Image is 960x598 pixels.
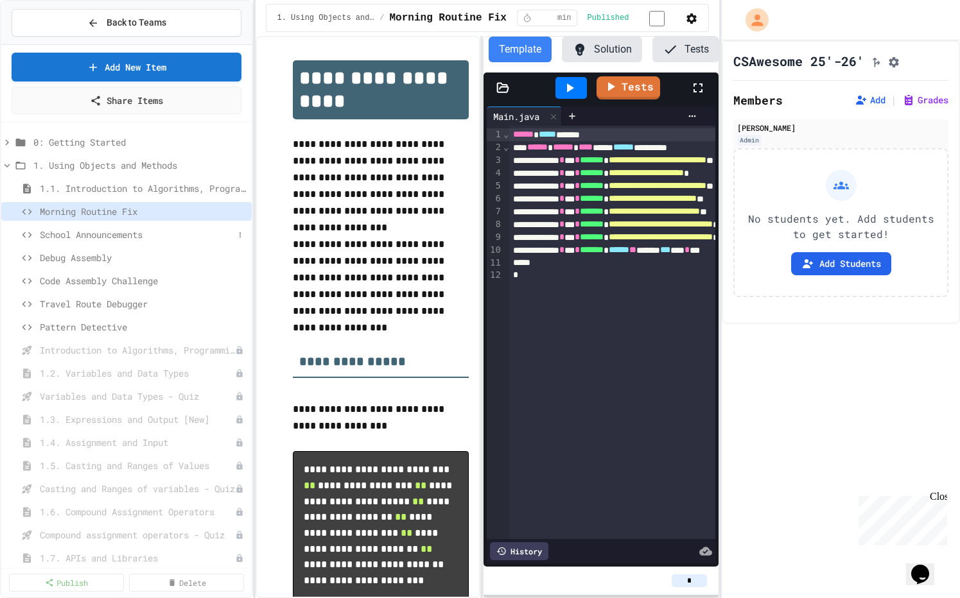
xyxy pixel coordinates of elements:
a: Tests [597,76,660,99]
div: Main.java [487,107,562,126]
button: Template [489,37,552,62]
button: Add Students [791,252,891,275]
span: 1. Using Objects and Methods [33,158,247,172]
div: 6 [487,192,503,205]
button: Click to see fork details [869,53,882,69]
a: Add New Item [12,53,241,81]
div: 1 [487,128,503,141]
span: 1. Using Objects and Methods [277,13,374,23]
button: Assignment Settings [887,53,900,69]
span: Debug Assembly [40,251,247,264]
span: Fold line [503,129,509,139]
span: min [557,13,572,23]
div: Unpublished [235,554,244,563]
h1: CSAwesome 25'-26' [733,52,864,70]
iframe: chat widget [906,547,947,585]
div: 2 [487,141,503,154]
span: Pattern Detective [40,320,247,334]
span: School Announcements [40,228,234,241]
div: 9 [487,231,503,244]
div: Content is published and visible to students [588,10,681,26]
div: Unpublished [235,415,244,424]
div: Unpublished [235,531,244,540]
div: 10 [487,244,503,257]
span: Casting and Ranges of variables - Quiz [40,482,235,495]
div: Admin [737,135,762,146]
span: Published [588,13,629,23]
span: / [380,13,384,23]
div: 8 [487,218,503,231]
div: 11 [487,257,503,269]
div: My Account [732,5,772,35]
span: | [891,92,897,108]
div: History [490,542,548,560]
span: Fold line [503,142,509,152]
iframe: chat widget [853,491,947,545]
span: 1.6. Compound Assignment Operators [40,505,235,518]
span: Morning Routine Fix [40,205,247,218]
div: 3 [487,154,503,167]
button: Grades [902,94,948,107]
button: More options [234,228,247,241]
div: Unpublished [235,508,244,517]
span: Morning Routine Fix [390,10,507,26]
span: 1.3. Expressions and Output [New] [40,413,235,426]
button: Add [855,94,886,107]
div: Unpublished [235,369,244,378]
h2: Members [733,91,783,109]
a: Publish [9,574,124,592]
span: Compound assignment operators - Quiz [40,528,235,542]
div: 5 [487,180,503,192]
div: Unpublished [235,461,244,470]
span: Variables and Data Types - Quiz [40,389,235,403]
div: 12 [487,269,503,282]
span: Code Assembly Challenge [40,274,247,287]
span: 1.5. Casting and Ranges of Values [40,459,235,472]
span: 1.1. Introduction to Algorithms, Programming, and Compilers [40,182,247,195]
span: 1.4. Assignment and Input [40,436,235,449]
div: Unpublished [235,484,244,493]
span: 0: Getting Started [33,135,247,149]
div: Unpublished [235,438,244,447]
div: Unpublished [235,392,244,401]
span: Introduction to Algorithms, Programming, and Compilers [40,343,235,357]
input: publish toggle [634,11,680,26]
a: Delete [129,574,244,592]
div: [PERSON_NAME] [737,122,945,133]
a: Share Items [12,87,241,114]
div: Main.java [487,110,546,123]
span: 1.7. APIs and Libraries [40,551,235,565]
button: Solution [562,37,642,62]
button: Tests [652,37,719,62]
button: Back to Teams [12,9,241,37]
span: 1.2. Variables and Data Types [40,366,235,380]
div: 4 [487,167,503,180]
span: Back to Teams [107,16,166,30]
div: Chat with us now!Close [5,5,89,81]
p: No students yet. Add students to get started! [745,211,937,242]
div: Unpublished [235,346,244,355]
div: 7 [487,205,503,218]
span: Travel Route Debugger [40,297,247,311]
